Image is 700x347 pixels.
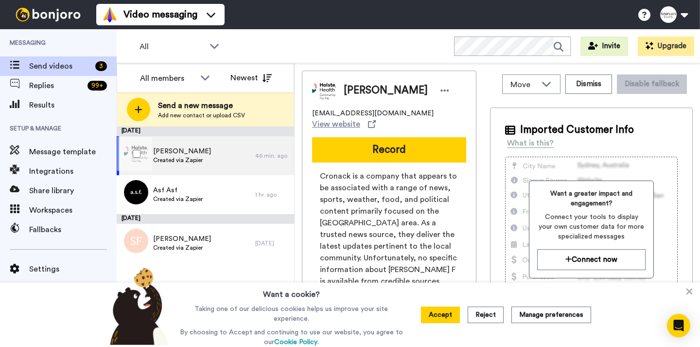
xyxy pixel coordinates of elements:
span: Share library [29,185,117,197]
button: Dismiss [565,74,612,94]
span: [PERSON_NAME] [153,234,211,244]
button: Manage preferences [511,307,591,323]
span: Imported Customer Info [520,123,634,137]
span: Settings [29,263,117,275]
div: [DATE] [117,214,294,224]
img: bj-logo-header-white.svg [12,8,85,21]
span: Asf Asf [153,185,203,195]
img: d067a2a5-1fca-40a7-a0c5-01797fdc98a3.png [124,180,148,204]
span: Integrations [29,165,117,177]
button: Disable fallback [617,74,687,94]
span: Message template [29,146,117,158]
p: Taking one of our delicious cookies helps us improve your site experience. [177,304,405,324]
div: 46 min. ago [255,152,289,160]
button: Invite [580,37,628,56]
span: [PERSON_NAME] [153,146,211,156]
h3: Want a cookie? [263,283,320,300]
a: Cookie Policy [274,339,317,346]
span: Send videos [29,60,91,72]
span: Created via Zapier [153,195,203,203]
span: Results [29,99,117,111]
img: sf.png [124,229,148,253]
span: [EMAIL_ADDRESS][DOMAIN_NAME] [312,109,434,118]
div: 1 hr. ago [255,191,289,199]
span: Fallbacks [29,224,117,236]
span: Created via Zapier [153,244,211,252]
div: 3 [95,61,107,71]
span: Cronack is a company that appears to be associated with a range of news, sports, weather, food, a... [320,170,458,287]
div: [DATE] [117,127,294,136]
span: Send a new message [158,100,245,111]
span: Connect your tools to display your own customer data for more specialized messages [537,212,646,241]
button: Upgrade [638,37,694,56]
button: Accept [421,307,460,323]
button: Connect now [537,249,646,270]
span: Want a greater impact and engagement? [537,189,646,208]
span: Replies [29,80,84,91]
span: All [140,41,205,53]
span: Created via Zapier [153,156,211,164]
div: [DATE] [255,239,289,247]
span: Add new contact or upload CSV [158,111,245,119]
div: 99 + [87,81,107,91]
span: Move [510,79,537,91]
img: bear-with-cookie.png [101,267,173,345]
img: Image of Barbara F [312,78,336,103]
div: Open Intercom Messenger [667,314,690,337]
button: Reject [468,307,504,323]
span: [PERSON_NAME] [344,83,428,98]
a: View website [312,118,376,130]
div: What is this? [507,137,554,149]
button: Newest [223,68,279,88]
span: Workspaces [29,204,117,216]
div: All members [140,73,195,84]
button: Record [312,137,466,163]
span: Video messaging [123,8,197,21]
span: View website [312,118,360,130]
p: By choosing to Accept and continuing to use our website, you agree to our . [177,328,405,347]
img: vm-color.svg [102,7,118,22]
